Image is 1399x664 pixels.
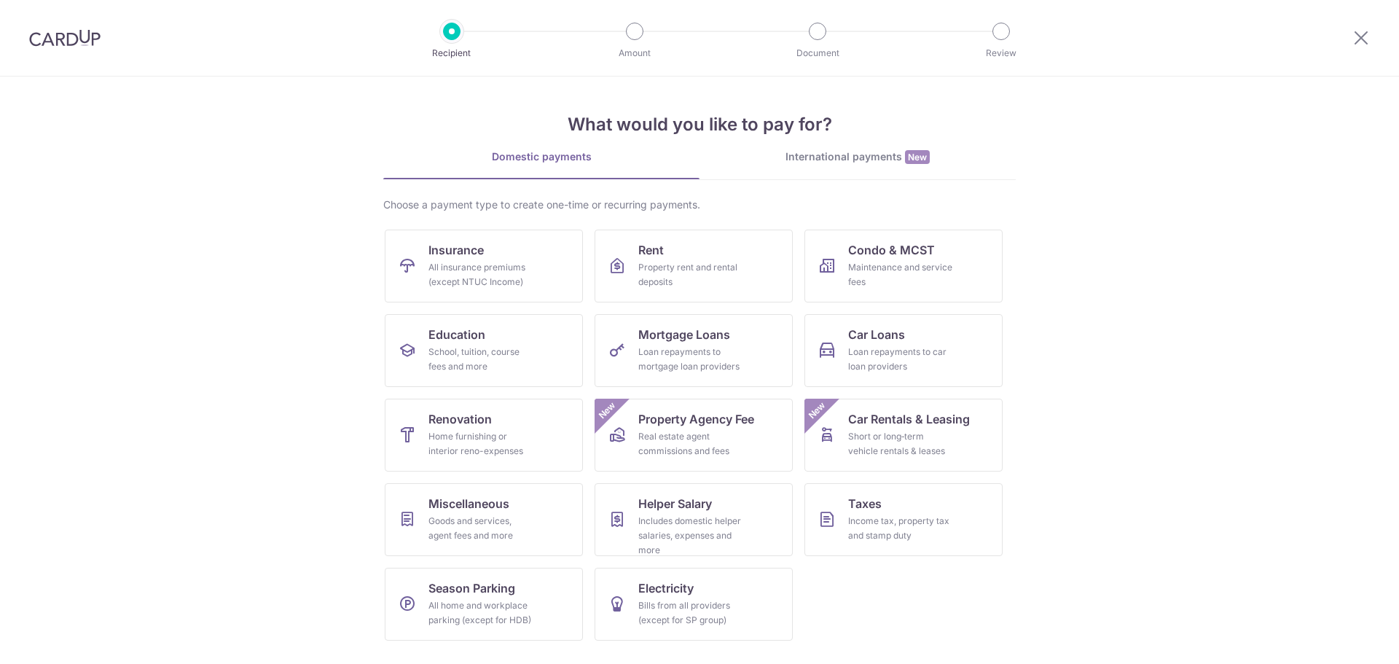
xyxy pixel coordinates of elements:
[848,429,953,458] div: Short or long‑term vehicle rentals & leases
[638,495,712,512] span: Helper Salary
[383,149,699,164] div: Domestic payments
[428,514,533,543] div: Goods and services, agent fees and more
[385,483,583,556] a: MiscellaneousGoods and services, agent fees and more
[428,241,484,259] span: Insurance
[764,46,871,60] p: Document
[29,29,101,47] img: CardUp
[581,46,689,60] p: Amount
[638,579,694,597] span: Electricity
[595,483,793,556] a: Helper SalaryIncludes domestic helper salaries, expenses and more
[428,410,492,428] span: Renovation
[383,112,1016,138] h4: What would you like to pay for?
[638,345,743,374] div: Loan repayments to mortgage loan providers
[383,198,1016,212] div: Choose a payment type to create one-time or recurring payments.
[848,326,905,343] span: Car Loans
[638,241,664,259] span: Rent
[638,260,743,289] div: Property rent and rental deposits
[595,230,793,302] a: RentProperty rent and rental deposits
[848,495,882,512] span: Taxes
[947,46,1055,60] p: Review
[385,230,583,302] a: InsuranceAll insurance premiums (except NTUC Income)
[848,241,935,259] span: Condo & MCST
[385,314,583,387] a: EducationSchool, tuition, course fees and more
[595,399,793,472] a: Property Agency FeeReal estate agent commissions and feesNew
[638,429,743,458] div: Real estate agent commissions and fees
[638,598,743,628] div: Bills from all providers (except for SP group)
[595,568,793,641] a: ElectricityBills from all providers (except for SP group)
[638,514,743,558] div: Includes domestic helper salaries, expenses and more
[848,260,953,289] div: Maintenance and service fees
[428,495,509,512] span: Miscellaneous
[699,149,1016,165] div: International payments
[398,46,506,60] p: Recipient
[428,598,533,628] div: All home and workplace parking (except for HDB)
[428,429,533,458] div: Home furnishing or interior reno-expenses
[385,568,583,641] a: Season ParkingAll home and workplace parking (except for HDB)
[804,399,1003,472] a: Car Rentals & LeasingShort or long‑term vehicle rentals & leasesNew
[595,314,793,387] a: Mortgage LoansLoan repayments to mortgage loan providers
[385,399,583,472] a: RenovationHome furnishing or interior reno-expenses
[848,410,970,428] span: Car Rentals & Leasing
[804,230,1003,302] a: Condo & MCSTMaintenance and service fees
[804,483,1003,556] a: TaxesIncome tax, property tax and stamp duty
[428,579,515,597] span: Season Parking
[638,326,730,343] span: Mortgage Loans
[428,260,533,289] div: All insurance premiums (except NTUC Income)
[848,345,953,374] div: Loan repayments to car loan providers
[428,345,533,374] div: School, tuition, course fees and more
[595,399,619,423] span: New
[805,399,829,423] span: New
[804,314,1003,387] a: Car LoansLoan repayments to car loan providers
[428,326,485,343] span: Education
[848,514,953,543] div: Income tax, property tax and stamp duty
[638,410,754,428] span: Property Agency Fee
[905,150,930,164] span: New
